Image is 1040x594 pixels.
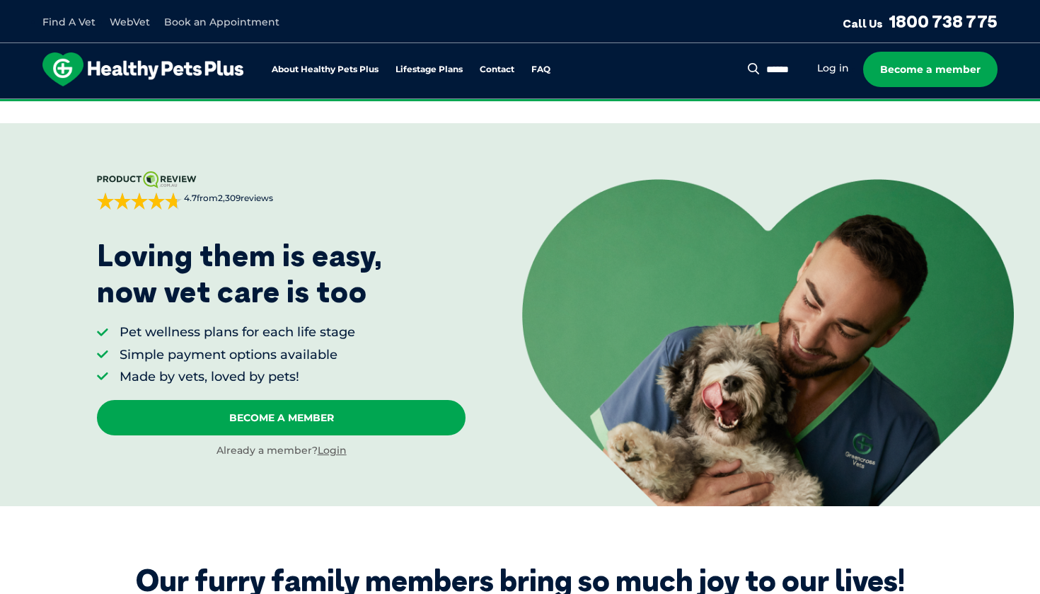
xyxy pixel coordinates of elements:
li: Made by vets, loved by pets! [120,368,355,386]
span: 2,309 reviews [218,193,273,203]
li: Simple payment options available [120,346,355,364]
div: Already a member? [97,444,466,458]
a: Login [318,444,347,457]
strong: 4.7 [184,193,197,203]
img: <p>Loving them is easy, <br /> now vet care is too</p> [522,179,1014,506]
span: from [182,193,273,205]
a: 4.7from2,309reviews [97,171,466,210]
a: Become A Member [97,400,466,435]
li: Pet wellness plans for each life stage [120,324,355,341]
p: Loving them is easy, now vet care is too [97,238,383,309]
div: 4.7 out of 5 stars [97,193,182,210]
